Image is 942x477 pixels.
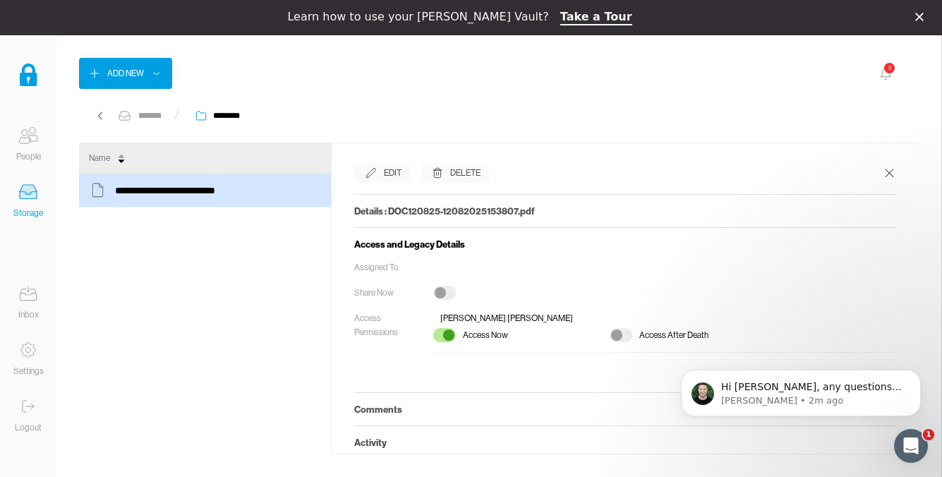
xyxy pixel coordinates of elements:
[384,166,401,180] div: Edit
[354,437,896,448] h5: Activity
[18,308,39,322] div: Inbox
[107,66,144,80] div: Add New
[354,311,422,339] div: Access Permissions
[354,238,896,250] h5: Access and Legacy Details
[354,260,422,274] div: Assigned To
[422,163,489,183] button: Delete
[16,150,41,164] div: People
[440,311,889,325] div: [PERSON_NAME] [PERSON_NAME]
[639,328,708,342] div: Access After Death
[15,421,42,435] div: Logout
[354,205,896,217] h5: Details : DOC120825-12082025153807.pdf
[660,340,942,439] iframe: Intercom notifications message
[923,429,934,440] span: 1
[79,58,172,89] button: Add New
[354,286,422,300] div: Share Now
[450,166,481,180] div: Delete
[354,404,896,415] h5: Comments
[13,206,43,220] div: Storage
[13,364,44,378] div: Settings
[89,151,110,165] div: Name
[463,328,508,342] div: Access Now
[915,13,929,21] div: Close
[287,10,548,24] div: Learn how to use your [PERSON_NAME] Vault?
[560,10,632,25] a: Take a Tour
[894,429,928,463] iframe: Intercom live chat
[884,63,895,73] div: 2
[354,163,411,183] button: Edit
